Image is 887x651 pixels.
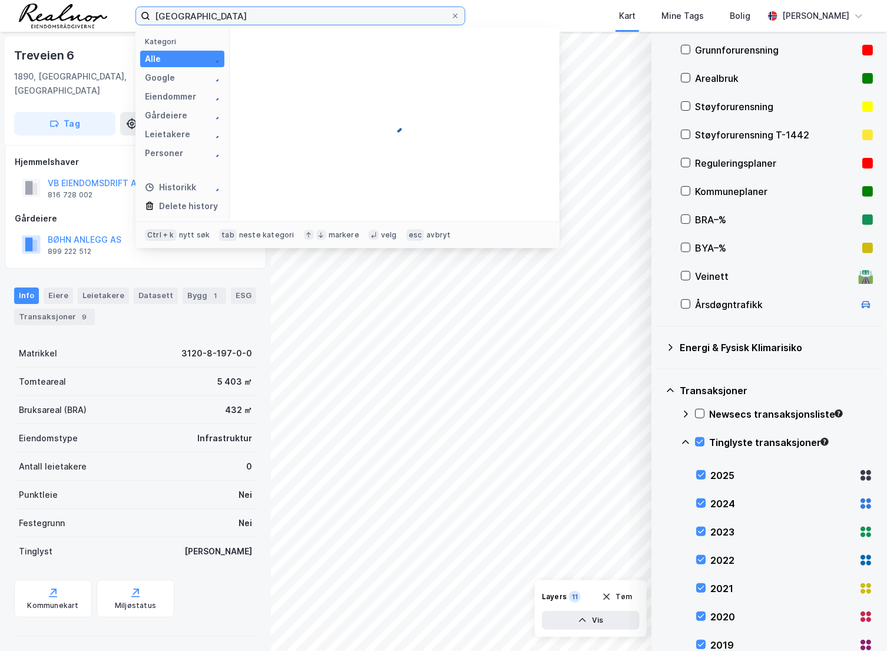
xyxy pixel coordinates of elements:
[406,229,425,241] div: esc
[828,594,887,651] div: Kontrollprogram for chat
[710,497,854,511] div: 2024
[210,148,220,158] img: spinner.a6d8c91a73a9ac5275cf975e30b51cfb.svg
[569,591,581,603] div: 11
[858,269,874,284] div: 🛣️
[15,155,256,169] div: Hjemmelshaver
[709,435,873,450] div: Tinglyste transaksjoner
[239,488,252,502] div: Nei
[145,180,196,194] div: Historikk
[145,71,175,85] div: Google
[381,230,397,240] div: velg
[184,544,252,559] div: [PERSON_NAME]
[210,73,220,82] img: spinner.a6d8c91a73a9ac5275cf975e30b51cfb.svg
[709,407,873,421] div: Newsecs transaksjonsliste
[710,468,854,483] div: 2025
[217,375,252,389] div: 5 403 ㎡
[145,37,224,46] div: Kategori
[225,403,252,417] div: 432 ㎡
[730,9,750,23] div: Bolig
[385,115,404,134] img: spinner.a6d8c91a73a9ac5275cf975e30b51cfb.svg
[710,581,854,596] div: 2021
[695,241,858,255] div: BYA–%
[145,90,196,104] div: Eiendommer
[181,346,252,361] div: 3120-8-197-0-0
[19,544,52,559] div: Tinglyst
[695,128,858,142] div: Støyforurensning T-1442
[48,190,92,200] div: 816 728 002
[48,247,91,256] div: 899 222 512
[239,516,252,530] div: Nei
[197,431,252,445] div: Infrastruktur
[19,346,57,361] div: Matrikkel
[183,288,226,304] div: Bygg
[710,553,854,567] div: 2022
[695,43,858,57] div: Grunnforurensning
[44,288,73,304] div: Eiere
[145,108,187,123] div: Gårdeiere
[19,4,107,28] img: realnor-logo.934646d98de889bb5806.png
[695,184,858,199] div: Kommuneplaner
[695,213,858,227] div: BRA–%
[145,127,190,141] div: Leietakere
[695,100,858,114] div: Støyforurensning
[695,269,854,283] div: Veinett
[78,288,129,304] div: Leietakere
[210,54,220,64] img: spinner.a6d8c91a73a9ac5275cf975e30b51cfb.svg
[19,375,66,389] div: Tomteareal
[19,431,78,445] div: Eiendomstype
[594,587,640,606] button: Tøm
[231,288,256,304] div: ESG
[819,437,830,447] div: Tooltip anchor
[239,230,294,240] div: neste kategori
[219,229,237,241] div: tab
[542,592,567,602] div: Layers
[695,298,854,312] div: Årsdøgntrafikk
[19,516,65,530] div: Festegrunn
[782,9,849,23] div: [PERSON_NAME]
[619,9,636,23] div: Kart
[210,290,221,302] div: 1
[14,70,193,98] div: 1890, [GEOGRAPHIC_DATA], [GEOGRAPHIC_DATA]
[27,601,78,610] div: Kommunekart
[19,460,87,474] div: Antall leietakere
[210,183,220,192] img: spinner.a6d8c91a73a9ac5275cf975e30b51cfb.svg
[833,408,844,419] div: Tooltip anchor
[246,460,252,474] div: 0
[179,230,210,240] div: nytt søk
[710,525,854,539] div: 2023
[145,229,177,241] div: Ctrl + k
[210,130,220,139] img: spinner.a6d8c91a73a9ac5275cf975e30b51cfb.svg
[680,384,873,398] div: Transaksjoner
[145,146,183,160] div: Personer
[134,288,178,304] div: Datasett
[14,288,39,304] div: Info
[15,212,256,226] div: Gårdeiere
[78,311,90,323] div: 9
[210,111,220,120] img: spinner.a6d8c91a73a9ac5275cf975e30b51cfb.svg
[695,71,858,85] div: Arealbruk
[695,156,858,170] div: Reguleringsplaner
[661,9,704,23] div: Mine Tags
[145,52,161,66] div: Alle
[426,230,451,240] div: avbryt
[542,611,640,630] button: Vis
[828,594,887,651] iframe: Chat Widget
[710,610,854,624] div: 2020
[14,309,95,325] div: Transaksjoner
[14,112,115,136] button: Tag
[14,46,77,65] div: Treveien 6
[19,488,58,502] div: Punktleie
[115,601,156,610] div: Miljøstatus
[329,230,359,240] div: markere
[210,92,220,101] img: spinner.a6d8c91a73a9ac5275cf975e30b51cfb.svg
[159,199,218,213] div: Delete history
[150,7,451,25] input: Søk på adresse, matrikkel, gårdeiere, leietakere eller personer
[19,403,87,417] div: Bruksareal (BRA)
[680,341,873,355] div: Energi & Fysisk Klimarisiko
